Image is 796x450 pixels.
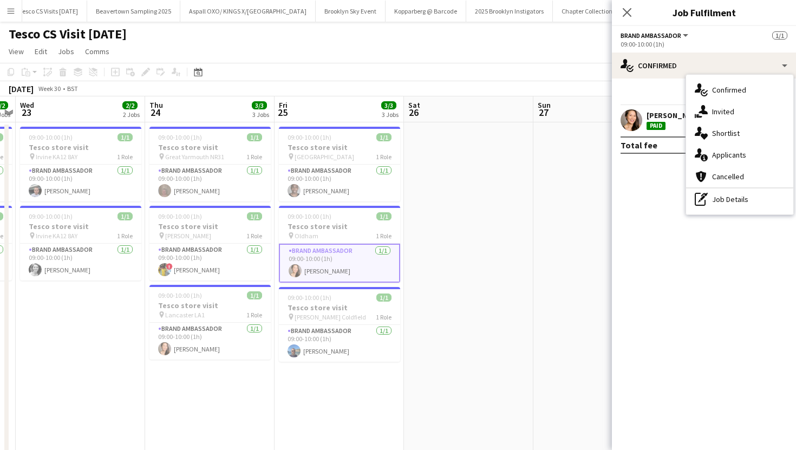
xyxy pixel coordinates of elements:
[149,244,271,281] app-card-role: Brand Ambassador1/109:00-10:00 (1h)![PERSON_NAME]
[295,313,366,321] span: [PERSON_NAME] Coldfield
[36,84,63,93] span: Week 30
[149,285,271,360] app-job-card: 09:00-10:00 (1h)1/1Tesco store visit Lancaster LA11 RoleBrand Ambassador1/109:00-10:00 (1h)[PERSO...
[279,127,400,201] app-job-card: 09:00-10:00 (1h)1/1Tesco store visit [GEOGRAPHIC_DATA]1 RoleBrand Ambassador1/109:00-10:00 (1h)[P...
[18,106,34,119] span: 23
[20,142,141,152] h3: Tesco store visit
[386,1,466,22] button: Kopparberg @ Barcode
[165,153,224,161] span: Great Yarmouth NR31
[553,1,698,22] button: Chapter Collection Blanc Sampling Team 2025
[686,188,793,210] div: Job Details
[58,47,74,56] span: Jobs
[148,106,163,119] span: 24
[158,291,202,299] span: 09:00-10:00 (1h)
[149,165,271,201] app-card-role: Brand Ambassador1/109:00-10:00 (1h)[PERSON_NAME]
[252,110,269,119] div: 3 Jobs
[54,44,79,58] a: Jobs
[20,127,141,201] app-job-card: 09:00-10:00 (1h)1/1Tesco store visit Irvine KA12 8AY1 RoleBrand Ambassador1/109:00-10:00 (1h)[PER...
[247,212,262,220] span: 1/1
[279,100,288,110] span: Fri
[166,263,173,270] span: !
[686,79,793,101] div: Confirmed
[316,1,386,22] button: Brooklyn Sky Event
[246,311,262,319] span: 1 Role
[279,206,400,283] app-job-card: 09:00-10:00 (1h)1/1Tesco store visit Oldham1 RoleBrand Ambassador1/109:00-10:00 (1h)[PERSON_NAME]
[279,325,400,362] app-card-role: Brand Ambassador1/109:00-10:00 (1h)[PERSON_NAME]
[382,110,399,119] div: 3 Jobs
[407,106,420,119] span: 26
[67,84,78,93] div: BST
[376,294,392,302] span: 1/1
[117,153,133,161] span: 1 Role
[20,165,141,201] app-card-role: Brand Ambassador1/109:00-10:00 (1h)[PERSON_NAME]
[647,110,704,120] div: [PERSON_NAME]
[376,133,392,141] span: 1/1
[772,31,787,40] span: 1/1
[246,232,262,240] span: 1 Role
[81,44,114,58] a: Comms
[149,221,271,231] h3: Tesco store visit
[20,244,141,281] app-card-role: Brand Ambassador1/109:00-10:00 (1h)[PERSON_NAME]
[165,311,205,319] span: Lancaster LA1
[85,47,109,56] span: Comms
[149,323,271,360] app-card-role: Brand Ambassador1/109:00-10:00 (1h)[PERSON_NAME]
[29,133,73,141] span: 09:00-10:00 (1h)
[612,53,796,79] div: Confirmed
[10,1,87,22] button: Tesco CS Visits [DATE]
[247,133,262,141] span: 1/1
[686,122,793,144] div: Shortlist
[621,140,657,151] div: Total fee
[87,1,180,22] button: Beavertown Sampling 2025
[621,31,690,40] button: Brand Ambassador
[9,83,34,94] div: [DATE]
[376,153,392,161] span: 1 Role
[118,133,133,141] span: 1/1
[122,101,138,109] span: 2/2
[149,206,271,281] app-job-card: 09:00-10:00 (1h)1/1Tesco store visit [PERSON_NAME]1 RoleBrand Ambassador1/109:00-10:00 (1h)![PERS...
[686,166,793,187] div: Cancelled
[538,100,551,110] span: Sun
[408,100,420,110] span: Sat
[149,301,271,310] h3: Tesco store visit
[158,212,202,220] span: 09:00-10:00 (1h)
[279,165,400,201] app-card-role: Brand Ambassador1/109:00-10:00 (1h)[PERSON_NAME]
[123,110,140,119] div: 2 Jobs
[288,133,331,141] span: 09:00-10:00 (1h)
[612,5,796,19] h3: Job Fulfilment
[376,212,392,220] span: 1/1
[295,153,354,161] span: [GEOGRAPHIC_DATA]
[165,232,211,240] span: [PERSON_NAME]
[252,101,267,109] span: 3/3
[117,232,133,240] span: 1 Role
[466,1,553,22] button: 2025 Brooklyn Instigators
[536,106,551,119] span: 27
[246,153,262,161] span: 1 Role
[277,106,288,119] span: 25
[288,212,331,220] span: 09:00-10:00 (1h)
[30,44,51,58] a: Edit
[20,206,141,281] app-job-card: 09:00-10:00 (1h)1/1Tesco store visit Irvine KA12 8AY1 RoleBrand Ambassador1/109:00-10:00 (1h)[PER...
[376,313,392,321] span: 1 Role
[9,26,127,42] h1: Tesco CS Visit [DATE]
[20,100,34,110] span: Wed
[149,100,163,110] span: Thu
[288,294,331,302] span: 09:00-10:00 (1h)
[180,1,316,22] button: Aspall OXO/ KINGS X/[GEOGRAPHIC_DATA]
[118,212,133,220] span: 1/1
[381,101,396,109] span: 3/3
[621,31,681,40] span: Brand Ambassador
[36,232,77,240] span: Irvine KA12 8AY
[621,40,787,48] div: 09:00-10:00 (1h)
[36,153,77,161] span: Irvine KA12 8AY
[149,142,271,152] h3: Tesco store visit
[686,101,793,122] div: Invited
[279,287,400,362] app-job-card: 09:00-10:00 (1h)1/1Tesco store visit [PERSON_NAME] Coldfield1 RoleBrand Ambassador1/109:00-10:00 ...
[376,232,392,240] span: 1 Role
[149,127,271,201] div: 09:00-10:00 (1h)1/1Tesco store visit Great Yarmouth NR311 RoleBrand Ambassador1/109:00-10:00 (1h)...
[279,303,400,312] h3: Tesco store visit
